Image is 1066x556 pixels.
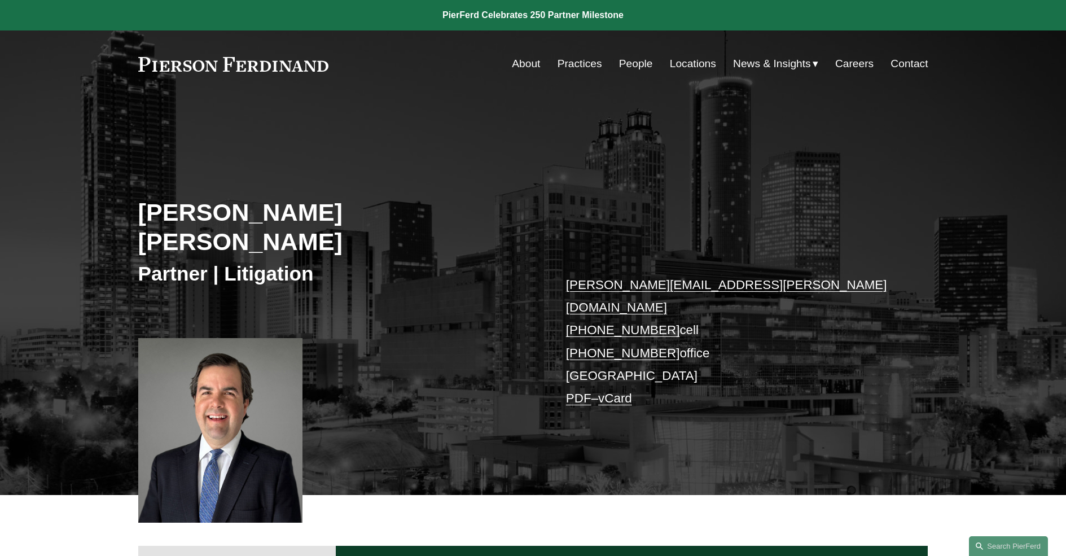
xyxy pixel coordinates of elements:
[733,54,811,74] span: News & Insights
[835,53,874,75] a: Careers
[890,53,928,75] a: Contact
[138,198,533,257] h2: [PERSON_NAME] [PERSON_NAME]
[733,53,818,75] a: folder dropdown
[558,53,602,75] a: Practices
[566,346,680,360] a: [PHONE_NUMBER]
[566,391,591,405] a: PDF
[566,323,680,337] a: [PHONE_NUMBER]
[619,53,653,75] a: People
[512,53,540,75] a: About
[670,53,716,75] a: Locations
[969,536,1048,556] a: Search this site
[138,261,533,286] h3: Partner | Litigation
[566,274,895,410] p: cell office [GEOGRAPHIC_DATA] –
[598,391,632,405] a: vCard
[566,278,887,314] a: [PERSON_NAME][EMAIL_ADDRESS][PERSON_NAME][DOMAIN_NAME]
